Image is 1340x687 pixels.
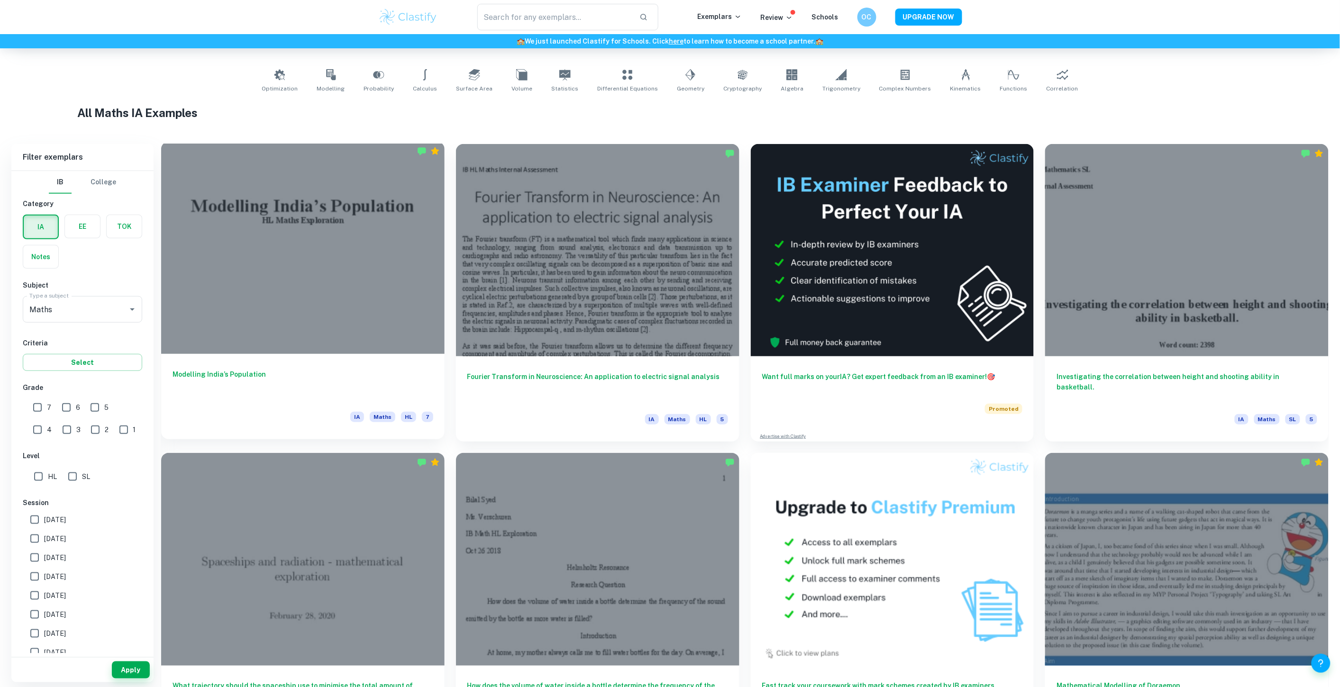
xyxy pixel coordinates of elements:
span: Maths [1254,414,1280,425]
h6: We just launched Clastify for Schools. Click to learn how to become a school partner. [2,36,1338,46]
button: Select [23,354,142,371]
button: UPGRADE NOW [895,9,962,26]
a: Advertise with Clastify [760,433,806,440]
span: HL [48,471,57,482]
span: HL [401,412,416,422]
h1: All Maths IA Examples [77,104,1263,121]
span: Geometry [677,84,704,93]
span: [DATE] [44,571,66,582]
span: Probability [364,84,394,93]
button: College [91,171,116,194]
a: Fourier Transform in Neuroscience: An application to electric signal analysisIAMathsHL5 [456,144,739,442]
p: Review [761,12,793,23]
button: EE [65,215,100,238]
a: Schools [812,13,839,21]
h6: Filter exemplars [11,144,154,171]
a: here [669,37,684,45]
span: [DATE] [44,515,66,525]
img: Marked [725,149,735,158]
span: 🏫 [517,37,525,45]
span: Promoted [985,404,1022,414]
a: Want full marks on yourIA? Get expert feedback from an IB examiner!PromotedAdvertise with Clastify [751,144,1034,442]
span: 🎯 [987,373,995,380]
h6: Want full marks on your IA ? Get expert feedback from an IB examiner! [762,371,1023,392]
img: Marked [725,458,735,467]
span: IA [645,414,659,425]
span: 5 [104,402,109,413]
span: 🏫 [815,37,823,45]
a: Modelling India’s PopulationIAMathsHL7 [161,144,445,442]
button: Notes [23,245,58,268]
a: Investigating the correlation between height and shooting ability in basketball.IAMathsSL5 [1045,144,1329,442]
span: 5 [1306,414,1317,425]
h6: Fourier Transform in Neuroscience: An application to electric signal analysis [467,371,728,403]
img: Marked [1301,458,1311,467]
span: Algebra [781,84,803,93]
button: TOK [107,215,142,238]
span: Maths [665,414,690,425]
span: [DATE] [44,609,66,620]
h6: Modelling India’s Population [173,369,433,400]
div: Premium [430,458,440,467]
span: Differential Equations [597,84,658,93]
span: 7 [47,402,51,413]
span: Complex Numbers [879,84,931,93]
h6: Level [23,451,142,461]
h6: Subject [23,280,142,290]
div: Premium [1314,458,1324,467]
span: HL [696,414,711,425]
button: OC [857,8,876,27]
button: Help and Feedback [1312,654,1331,673]
h6: Category [23,199,142,209]
span: 3 [76,425,81,435]
span: Maths [370,412,395,422]
span: [DATE] [44,590,66,601]
span: IA [350,412,364,422]
span: 4 [47,425,52,435]
span: Trigonometry [822,84,860,93]
button: IB [49,171,72,194]
span: Kinematics [950,84,981,93]
h6: Criteria [23,338,142,348]
h6: OC [861,12,872,22]
input: Search for any exemplars... [477,4,632,30]
span: Statistics [551,84,578,93]
button: Open [126,303,139,316]
span: Surface Area [456,84,492,93]
span: 7 [422,412,433,422]
span: Functions [1000,84,1028,93]
span: 6 [76,402,80,413]
span: Calculus [413,84,437,93]
img: Marked [417,458,427,467]
span: [DATE] [44,647,66,658]
span: 1 [133,425,136,435]
div: Premium [430,146,440,156]
h6: Session [23,497,142,508]
span: Cryptography [723,84,762,93]
span: Correlation [1047,84,1078,93]
p: Exemplars [698,11,742,22]
span: [DATE] [44,552,66,563]
span: Optimization [262,84,298,93]
h6: Grade [23,382,142,393]
img: Marked [417,146,427,156]
div: Premium [1314,149,1324,158]
img: Clastify logo [378,8,438,27]
span: SL [82,471,90,482]
span: Modelling [317,84,345,93]
span: SL [1285,414,1300,425]
button: Apply [112,661,150,678]
span: Volume [511,84,532,93]
h6: Investigating the correlation between height and shooting ability in basketball. [1057,371,1317,403]
span: IA [1235,414,1249,425]
span: [DATE] [44,628,66,639]
div: Filter type choice [49,171,116,194]
span: [DATE] [44,533,66,544]
img: Marked [1301,149,1311,158]
span: 5 [717,414,728,425]
button: IA [24,216,58,238]
img: Thumbnail [751,453,1034,665]
label: Type a subject [29,292,69,300]
img: Thumbnail [751,144,1034,356]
